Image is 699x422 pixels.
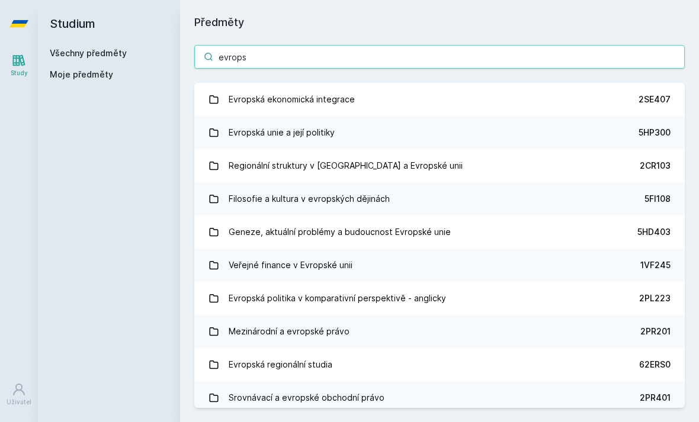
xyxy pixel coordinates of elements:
div: Evropská regionální studia [229,353,332,376]
div: 5HP300 [639,127,671,138]
a: Uživatel [2,376,36,413]
a: Filosofie a kultura v evropských dějinách 5FI108 [194,182,685,215]
a: Evropská ekonomická integrace 2SE407 [194,83,685,116]
div: 2SE407 [639,94,671,105]
a: Evropská politika v komparativní perspektivě - anglicky 2PL223 [194,282,685,315]
input: Název nebo ident předmětu… [194,45,685,69]
a: Mezinárodní a evropské právo 2PR201 [194,315,685,348]
div: Uživatel [7,398,31,407]
div: Regionální struktury v [GEOGRAPHIC_DATA] a Evropské unii [229,154,463,178]
div: Mezinárodní a evropské právo [229,320,349,343]
div: Geneze, aktuální problémy a budoucnost Evropské unie [229,220,451,244]
a: Regionální struktury v [GEOGRAPHIC_DATA] a Evropské unii 2CR103 [194,149,685,182]
div: 5FI108 [645,193,671,205]
a: Study [2,47,36,83]
a: Evropská unie a její politiky 5HP300 [194,116,685,149]
a: Srovnávací a evropské obchodní právo 2PR401 [194,381,685,414]
div: 1VF245 [640,259,671,271]
div: 62ERS0 [639,359,671,371]
div: Evropská politika v komparativní perspektivě - anglicky [229,286,446,310]
div: Srovnávací a evropské obchodní právo [229,386,384,410]
a: Veřejné finance v Evropské unii 1VF245 [194,249,685,282]
a: Evropská regionální studia 62ERS0 [194,348,685,381]
a: Geneze, aktuální problémy a budoucnost Evropské unie 5HD403 [194,215,685,249]
h1: Předměty [194,14,685,31]
div: Veřejné finance v Evropské unii [229,253,352,277]
div: 2PL223 [639,292,671,304]
span: Moje předměty [50,69,113,80]
div: Evropská ekonomická integrace [229,88,355,111]
div: Evropská unie a její politiky [229,121,335,144]
div: Filosofie a kultura v evropských dějinách [229,187,390,211]
div: 2CR103 [640,160,671,172]
div: Study [11,69,28,78]
a: Všechny předměty [50,48,127,58]
div: 2PR401 [640,392,671,404]
div: 2PR201 [640,326,671,337]
div: 5HD403 [637,226,671,238]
